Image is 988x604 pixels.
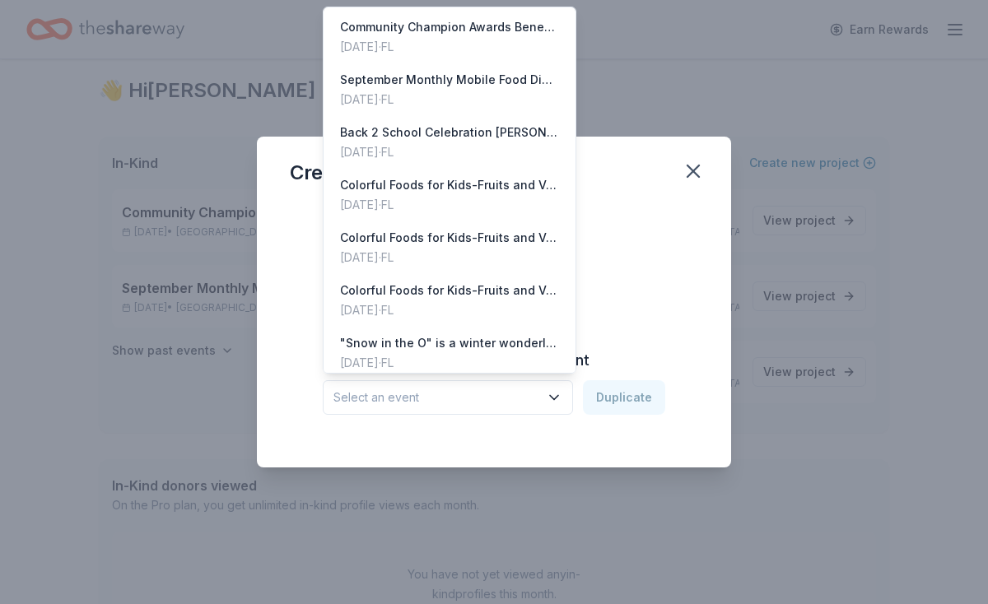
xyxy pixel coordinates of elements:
div: Community Champion Awards Benefit Presented by: One Heart for Women and Children's [340,17,559,37]
div: Back 2 School Celebration [PERSON_NAME][GEOGRAPHIC_DATA] [340,123,559,142]
div: Colorful Foods for Kids-Fruits and Vegetables ALL YEAR with a kick off event in April at [PERSON_... [340,175,559,195]
span: Select an event [333,388,539,407]
div: [DATE] · FL [340,195,559,215]
div: [DATE] · FL [340,142,559,162]
div: [DATE] · FL [340,37,559,57]
div: Select an event [323,7,576,374]
button: Select an event [323,380,573,415]
div: Colorful Foods for Kids-Fruits and Vegetables ALL YEAR with a kick off event in April at [PERSON_... [340,281,559,300]
div: Colorful Foods for Kids-Fruits and Vegetables ALL YEAR with a kick off event in April at [PERSON_... [340,228,559,248]
div: [DATE] · FL [340,90,559,109]
div: September Monthly Mobile Food Distribution [340,70,559,90]
div: "Snow in the O" is a winter wonderland event for our at-risk community. [340,333,559,353]
div: [DATE] · FL [340,300,559,320]
div: [DATE] · FL [340,248,559,267]
div: [DATE] · FL [340,353,559,373]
